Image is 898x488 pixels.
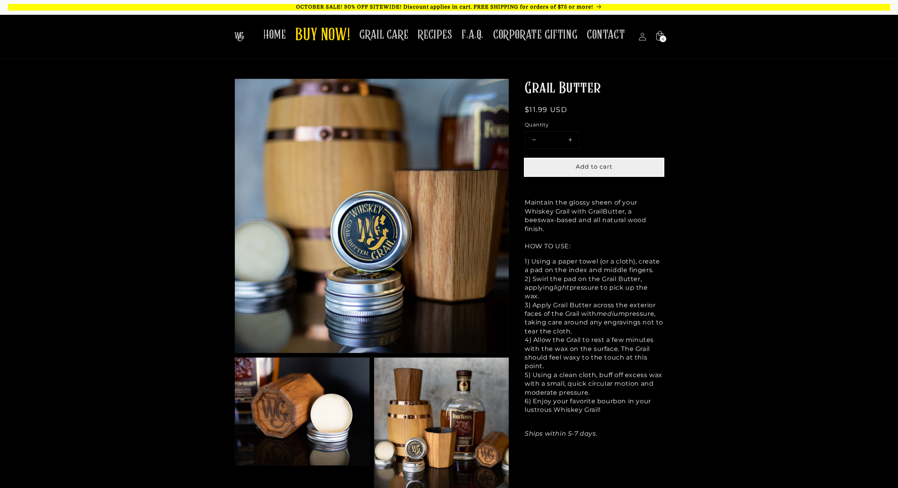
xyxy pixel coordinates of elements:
[525,336,664,371] div: 4) Allow the Grail to rest a few minutes with the wax on the surface. The Grail should feel waxy ...
[525,397,664,415] div: 6) Enjoy your favorite bourbon in your lustrous Whiskey Grail!
[295,25,350,46] span: BUY NOW!
[457,23,488,47] a: F.A.Q.
[525,105,567,114] span: $11.99 USD
[355,23,413,47] a: GRAIL CARE
[525,301,664,336] div: 3) Apply Grail Butter across the exterior faces of the Grail with pressure, taking care around an...
[525,78,664,99] h1: Grail Butter
[359,27,408,43] span: GRAIL CARE
[235,79,509,353] img: A tin of Grail Butter, used for maintaining your Whiskey Grail or Whiskey Tumbler.
[525,430,597,437] em: Ships within 5-7 days.
[525,257,664,275] div: 1) Using a paper towel (or a cloth), create a pad on the index and middle fingers.
[493,27,577,43] span: CORPORATE GIFTING
[582,23,630,47] a: CONTACT
[525,275,664,301] div: 2) Swirl the pad on the Grail Butter, applying pressure to pick up the wax.
[418,27,452,43] span: RECIPES
[8,4,890,11] p: OCTOBER SALE! 30% OFF SITEWIDE! Discount applies in cart. FREE SHIPPING for orders of $75 or more!
[291,20,355,51] a: BUY NOW!
[525,159,664,176] button: Add to cart
[263,27,286,43] span: HOME
[525,371,664,397] div: 5) Using a clean cloth, buff off excess wax with a small, quick circular motion and moderate pres...
[525,121,664,129] label: Quantity
[596,310,625,317] em: medium
[413,23,457,47] a: RECIPES
[525,198,664,251] p: Maintain the glossy sheen of your Whiskey Grail with Grail , a beeswax-based and all natural wood...
[488,23,582,47] a: CORPORATE GIFTING
[576,163,612,170] span: Add to cart
[662,36,664,42] span: 6
[603,208,625,215] span: Butter
[554,284,570,291] em: light
[259,23,291,47] a: HOME
[461,27,484,43] span: F.A.Q.
[587,27,625,43] span: CONTACT
[235,358,369,465] img: Grail Butter, for maintaining your Whiskey Grail.
[234,32,244,41] img: The Whiskey Grail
